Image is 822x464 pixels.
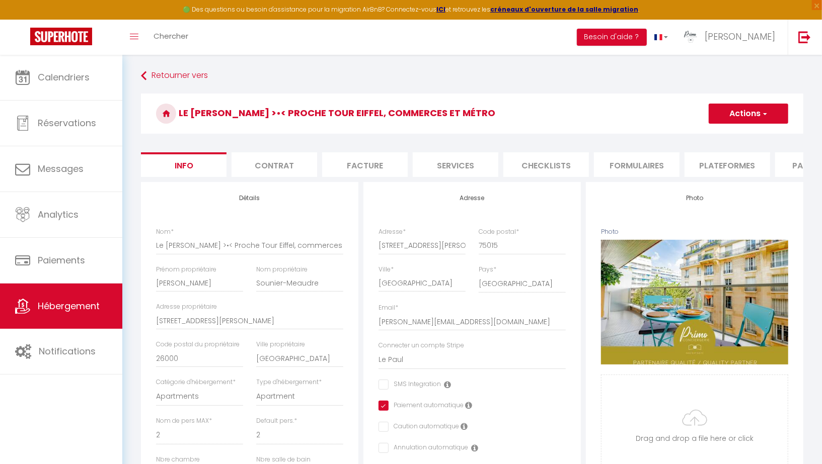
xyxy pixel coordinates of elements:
label: Nom de pers MAX [156,416,212,426]
button: Actions [709,104,788,124]
span: [PERSON_NAME] [705,30,775,43]
label: Adresse propriétaire [156,302,217,312]
button: Ouvrir le widget de chat LiveChat [8,4,38,34]
button: Besoin d'aide ? [577,29,647,46]
img: ... [683,29,698,45]
a: Chercher [146,20,196,55]
img: Super Booking [30,28,92,45]
h4: Photo [601,195,788,202]
label: Connecter un compte Stripe [379,341,464,350]
label: Paiement automatique [389,401,464,412]
li: Info [141,152,227,177]
label: Prénom propriétaire [156,265,216,274]
label: Catégorie d'hébergement [156,378,236,387]
label: Default pers. [256,416,297,426]
li: Services [413,152,498,177]
label: Adresse [379,227,406,237]
a: Retourner vers [141,67,803,85]
a: ICI [436,5,445,14]
label: Nom propriétaire [256,265,308,274]
span: Calendriers [38,71,90,83]
label: Photo [601,227,619,237]
span: Messages [38,162,84,175]
li: Facture [322,152,408,177]
li: Checklists [503,152,589,177]
h4: Détails [156,195,343,202]
label: Ville [379,265,394,274]
li: Plateformes [685,152,770,177]
h4: Adresse [379,195,566,202]
label: Nom [156,227,174,237]
label: Type d'hébergement [256,378,322,387]
label: Caution automatique [389,422,459,433]
span: Hébergement [38,300,100,312]
label: Ville propriétaire [256,340,305,349]
span: Chercher [154,31,188,41]
label: Email [379,303,398,313]
label: Code postal [479,227,519,237]
a: ... [PERSON_NAME] [676,20,788,55]
span: Réservations [38,117,96,129]
span: Notifications [39,345,96,357]
span: Paiements [38,254,85,266]
li: Formulaires [594,152,680,177]
label: Pays [479,265,496,274]
h3: Le [PERSON_NAME] >•< Proche Tour Eiffel, commerces et métro [141,94,803,134]
img: logout [798,31,811,43]
a: créneaux d'ouverture de la salle migration [490,5,638,14]
li: Contrat [232,152,317,177]
label: Code postal du propriétaire [156,340,240,349]
span: Analytics [38,208,79,221]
